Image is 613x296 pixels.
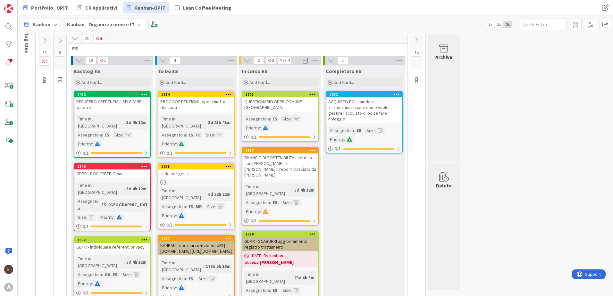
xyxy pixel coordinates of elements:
[186,131,187,138] span: :
[85,4,117,12] span: CR Applicativi
[160,115,206,129] div: Time in [GEOGRAPHIC_DATA]
[103,131,111,138] div: ES
[206,119,232,126] div: 3d 23h 41m
[158,91,235,158] a: 1684PROC SOSTITUZIONI - specchietto dei costiTime in [GEOGRAPHIC_DATA]:3d 23h 41mAssegnato a:ES, ...
[77,164,150,169] div: 1340
[158,68,178,74] span: To Do ES
[326,68,361,74] span: Completato ES
[242,148,318,153] div: 1687
[85,57,96,64] span: 19
[74,169,150,178] div: GDPR - DOC CYBER Geias
[281,115,291,122] div: Size
[158,164,234,178] div: 1668slide per geias
[158,97,234,111] div: PROC SOSTITUZIONI - specchietto dei costi
[244,199,270,206] div: Assegnato a
[102,271,103,278] span: :
[251,134,257,141] span: 0 / 1
[74,163,151,231] a: 1340GDPR - DOC CYBER GeiasTime in [GEOGRAPHIC_DATA]:3d 4h 12mAssegnato a:ES, [GEOGRAPHIC_DATA]Siz...
[253,57,264,64] span: 2
[74,243,150,251] div: GDPR - individuare referenti privacy
[134,4,165,12] span: Kanban-OPIT
[74,223,150,231] div: 0/1
[326,91,403,153] a: 1672ACQUISTO PC - chiedere all'amministrazione come vuole gestire l'acquisto di pc se fare nolegg...
[242,92,318,97] div: 1701
[328,136,344,143] div: Priority
[260,124,261,131] span: :
[158,235,234,255] div: 1037KANBAN - doc marco + video [URL][DOMAIN_NAME] [URL][DOMAIN_NAME]
[125,259,148,266] div: 3d 4h 12m
[123,2,169,13] a: Kanban-OPIT
[176,212,177,219] span: :
[74,2,121,13] a: CR Applicativi
[293,186,316,193] div: 3d 4h 12m
[328,127,354,134] div: Assegnato a
[77,92,150,97] div: 1472
[242,147,319,226] a: 1687BILANCIO DI SOSTENIBILITA - verifica con [PERSON_NAME] e [PERSON_NAME] il report rilasciato d...
[158,92,234,111] div: 1684PROC SOSTITUZIONI - specchietto dei costi
[355,127,363,134] div: ES
[76,182,124,196] div: Time in [GEOGRAPHIC_DATA]
[103,271,119,278] div: GA, ES
[158,163,235,230] a: 1668slide per geiasTime in [GEOGRAPHIC_DATA]:6d 22h 22mAssegnato a:ES, MRSize:Priority:0/1
[169,57,180,64] span: 4
[158,241,234,255] div: KANBAN - doc marco + video [URL][DOMAIN_NAME] [URL][DOMAIN_NAME]
[158,149,234,157] div: 0/1
[186,203,187,210] span: :
[292,186,293,193] span: :
[74,92,150,97] div: 1472
[436,182,452,189] div: Delete
[326,145,402,153] div: 0/1
[158,164,234,169] div: 1668
[161,236,234,241] div: 1037
[291,287,292,294] span: :
[99,201,100,208] span: :
[33,21,50,28] span: Kanban
[270,199,271,206] span: :
[260,208,261,215] span: :
[39,49,50,57] span: 13
[124,119,125,126] span: :
[344,136,345,143] span: :
[57,77,63,83] span: FC
[271,199,279,206] div: ES
[81,79,102,85] span: Add Card...
[244,287,270,294] div: Assegnato a
[20,2,72,13] a: Portfolio_OPIT
[329,92,402,97] div: 1672
[76,271,102,278] div: Assegnato a
[519,19,567,30] input: Quick Filter...
[203,263,204,270] span: :
[187,131,202,138] div: ES, FC
[74,92,150,111] div: 1472RECUPERO CREDENZIALI SELFCARE windtre
[102,131,103,138] span: :
[411,49,422,57] span: 14
[242,231,318,237] div: 1379
[187,275,195,282] div: ES
[245,232,318,236] div: 1379
[67,21,135,28] b: Kanban - Organizzazione e IT
[414,77,420,83] span: CC
[4,265,13,274] img: kh
[98,214,114,221] div: Priority
[245,148,318,153] div: 1687
[495,21,503,28] span: 2x
[83,223,89,230] span: 0 / 1
[160,140,176,147] div: Priority
[242,153,318,179] div: BILANCIO DI SOSTENIBILITA - verifica con [PERSON_NAME] e [PERSON_NAME] il report rilasciato da [P...
[39,58,50,66] span: 2
[42,77,48,83] span: AG
[167,150,173,157] span: 0 / 1
[354,127,355,134] span: :
[244,124,260,131] div: Priority
[244,115,270,122] div: Assegnato a
[326,92,402,97] div: 1672
[206,119,206,126] span: :
[242,68,267,74] span: In corso ES
[124,185,125,192] span: :
[114,214,115,221] span: :
[280,59,290,62] div: Max 4
[281,287,291,294] div: Size
[74,68,100,74] span: Backlog ES
[335,145,341,152] span: 0 / 1
[265,57,276,64] span: 3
